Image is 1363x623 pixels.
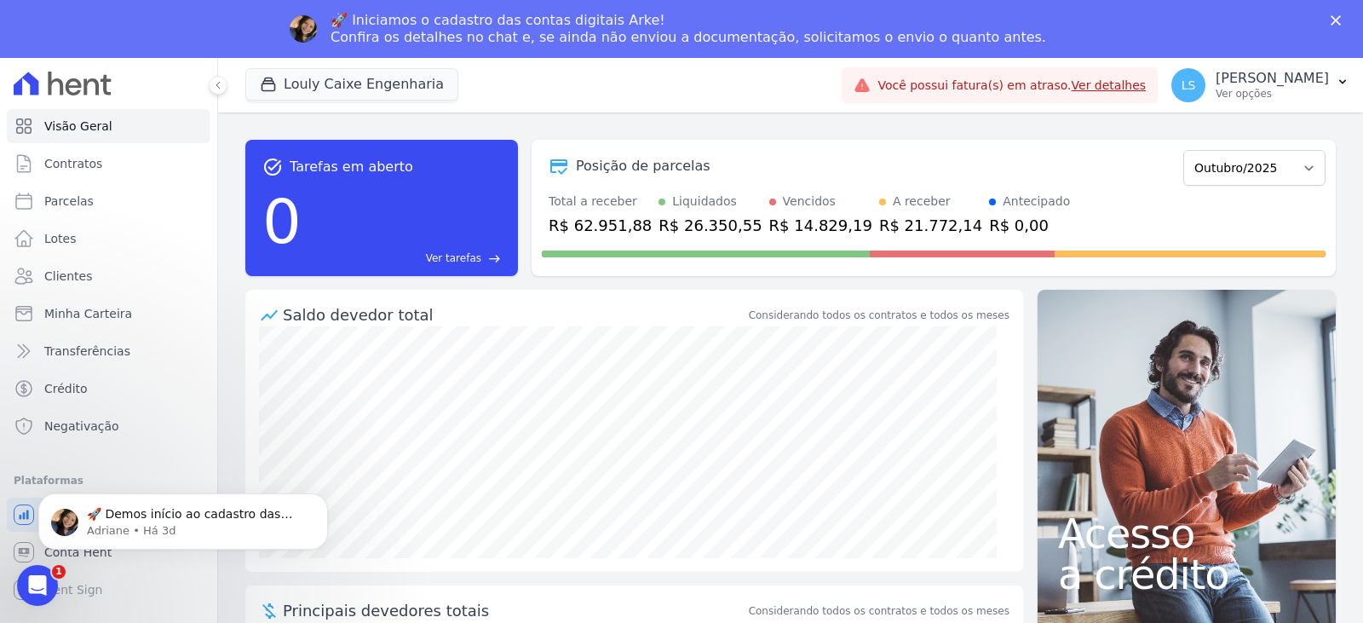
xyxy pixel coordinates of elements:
span: task_alt [262,157,283,177]
span: Clientes [44,268,92,285]
div: R$ 26.350,55 [658,214,762,237]
a: Conta Hent [7,535,210,569]
span: Visão Geral [44,118,112,135]
div: R$ 14.829,19 [769,214,872,237]
span: Lotes [44,230,77,247]
a: Negativação [7,409,210,443]
p: Ver opções [1216,87,1329,101]
button: LS [PERSON_NAME] Ver opções [1158,61,1363,109]
a: Parcelas [7,184,210,218]
span: Considerando todos os contratos e todos os meses [749,603,1009,619]
div: R$ 62.951,88 [549,214,652,237]
iframe: Intercom notifications mensagem [13,458,354,577]
span: 1 [52,565,66,579]
span: LS [1182,79,1196,91]
span: Minha Carteira [44,305,132,322]
span: Ver tarefas [426,251,481,266]
a: Minha Carteira [7,297,210,331]
p: Message from Adriane, sent Há 3d [74,66,294,81]
span: Você possui fatura(s) em atraso. [877,77,1146,95]
span: Contratos [44,155,102,172]
div: Considerando todos os contratos e todos os meses [749,308,1009,323]
span: Principais devedores totais [283,599,745,622]
div: Posição de parcelas [576,156,710,176]
span: Parcelas [44,193,94,210]
a: Clientes [7,259,210,293]
span: Acesso [1058,513,1315,554]
div: 0 [262,177,302,266]
div: A receber [893,193,951,211]
button: Louly Caixe Engenharia [245,68,458,101]
span: a crédito [1058,554,1315,595]
div: Fechar [1331,15,1348,26]
a: Lotes [7,222,210,256]
p: [PERSON_NAME] [1216,70,1329,87]
div: R$ 0,00 [989,214,1070,237]
div: Saldo devedor total [283,303,745,326]
div: Antecipado [1003,193,1070,211]
a: Ver tarefas east [308,251,501,266]
span: Transferências [44,343,130,360]
div: Vencidos [783,193,836,211]
a: Contratos [7,147,210,181]
a: Ver detalhes [1072,78,1147,92]
span: east [488,252,501,265]
a: Visão Geral [7,109,210,143]
div: Liquidados [672,193,737,211]
a: Transferências [7,334,210,368]
span: Negativação [44,418,119,435]
div: 🚀 Iniciamos o cadastro das contas digitais Arke! Confira os detalhes no chat e, se ainda não envi... [331,12,1046,46]
div: Total a receber [549,193,652,211]
a: Crédito [7,372,210,406]
span: Tarefas em aberto [290,157,413,177]
iframe: Intercom live chat [17,565,58,606]
div: R$ 21.772,14 [879,214,982,237]
span: 🚀 Demos início ao cadastro das Contas Digitais Arke! Iniciamos a abertura para clientes do modelo... [74,49,290,402]
img: Profile image for Adriane [290,15,317,43]
a: Recebíveis [7,498,210,532]
span: Crédito [44,380,88,397]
